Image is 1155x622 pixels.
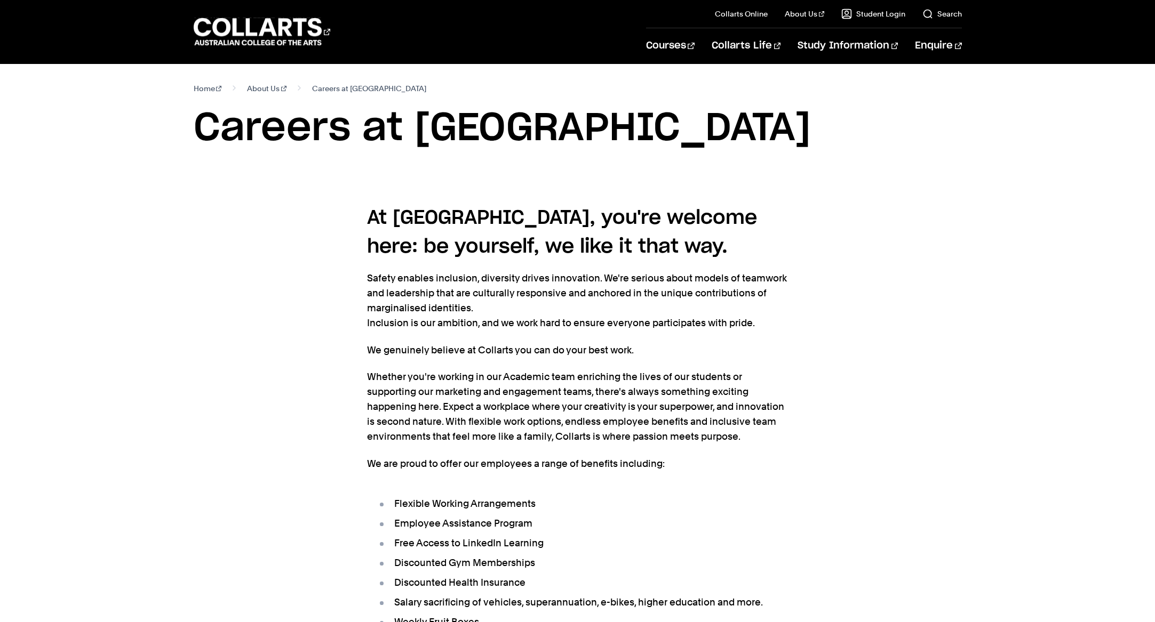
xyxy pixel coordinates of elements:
[378,575,788,590] li: Discounted Health Insurance
[798,28,898,63] a: Study Information
[378,555,788,570] li: Discounted Gym Memberships
[367,456,788,471] p: We are proud to offer our employees a range of benefits including:
[378,595,788,610] li: Salary sacrificing of vehicles, superannuation, e-bikes, higher education and more.
[785,9,824,19] a: About Us
[378,536,788,551] li: Free Access to LinkedIn Learning
[715,9,768,19] a: Collarts Online
[194,81,222,96] a: Home
[367,343,788,358] p: We genuinely believe at Collarts you can do your best work.
[367,204,788,261] h4: At [GEOGRAPHIC_DATA], you're welcome here: be yourself, we like it that way.
[712,28,780,63] a: Collarts Life
[194,104,962,152] h1: Careers at [GEOGRAPHIC_DATA]
[915,28,961,63] a: Enquire
[378,496,788,511] li: Flexible Working Arrangements
[312,81,427,96] span: Careers at [GEOGRAPHIC_DATA]
[922,9,962,19] a: Search
[367,271,788,330] p: Safety enables inclusion, diversity drives innovation. We're serious about models of teamwork and...
[367,369,788,444] p: Whether you're working in our Academic team enriching the lives of our students or supporting our...
[247,81,286,96] a: About Us
[841,9,905,19] a: Student Login
[194,17,330,47] div: Go to homepage
[378,516,788,531] li: Employee Assistance Program
[646,28,695,63] a: Courses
